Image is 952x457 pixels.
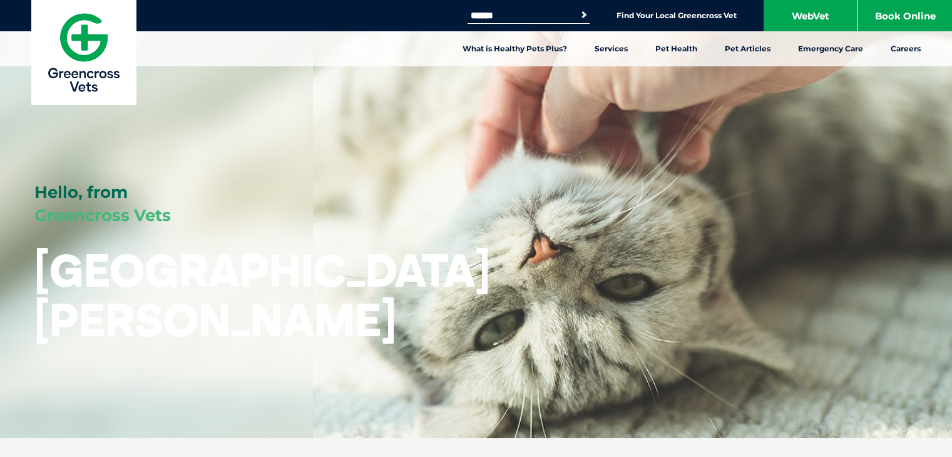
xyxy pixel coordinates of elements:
[711,31,784,66] a: Pet Articles
[34,245,490,344] h1: [GEOGRAPHIC_DATA][PERSON_NAME]
[578,9,590,21] button: Search
[581,31,642,66] a: Services
[617,11,737,21] a: Find Your Local Greencross Vet
[449,31,581,66] a: What is Healthy Pets Plus?
[877,31,934,66] a: Careers
[784,31,877,66] a: Emergency Care
[642,31,711,66] a: Pet Health
[34,205,171,225] span: Greencross Vets
[34,182,128,202] span: Hello, from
